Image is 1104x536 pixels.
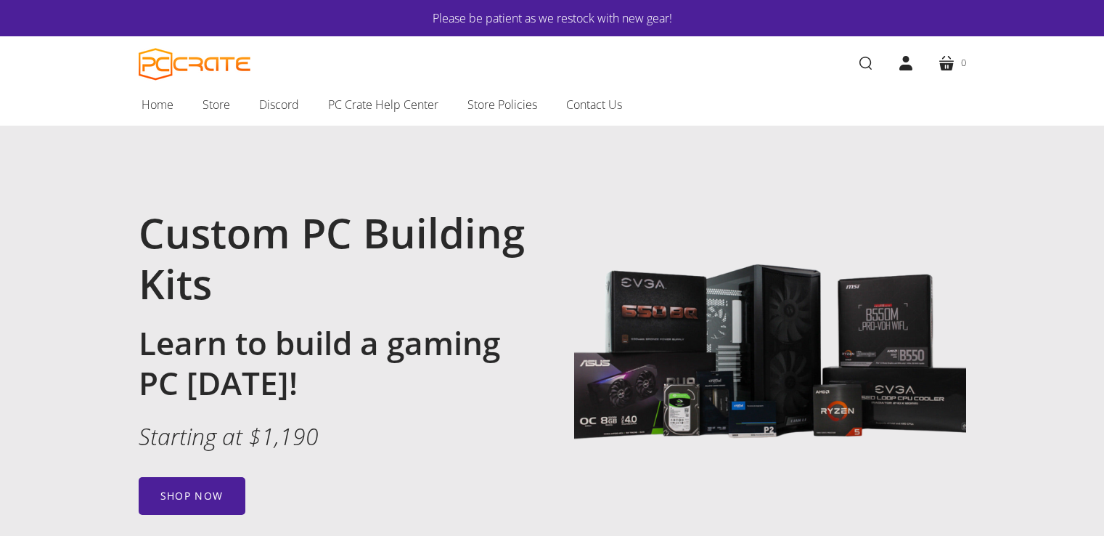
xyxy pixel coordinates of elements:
[453,89,552,120] a: Store Policies
[328,95,438,114] span: PC Crate Help Center
[961,55,966,70] span: 0
[188,89,245,120] a: Store
[203,95,230,114] span: Store
[259,95,299,114] span: Discord
[139,207,531,309] h1: Custom PC Building Kits
[566,95,622,114] span: Contact Us
[117,89,988,126] nav: Main navigation
[127,89,188,120] a: Home
[314,89,453,120] a: PC Crate Help Center
[139,48,251,81] a: PC CRATE
[142,95,173,114] span: Home
[139,421,319,452] em: Starting at $1,190
[552,89,637,120] a: Contact Us
[139,477,245,515] a: Shop now
[139,323,531,403] h2: Learn to build a gaming PC [DATE]!
[926,43,978,84] a: 0
[182,9,923,28] a: Please be patient as we restock with new gear!
[245,89,314,120] a: Discord
[467,95,537,114] span: Store Policies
